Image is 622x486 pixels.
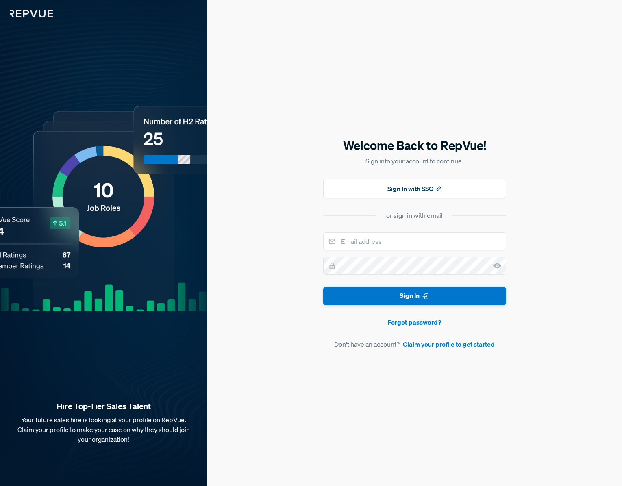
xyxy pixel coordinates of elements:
input: Email address [323,232,506,250]
p: Sign into your account to continue. [323,156,506,166]
a: Forgot password? [323,317,506,327]
button: Sign In with SSO [323,179,506,198]
strong: Hire Top-Tier Sales Talent [13,401,194,412]
p: Your future sales hire is looking at your profile on RepVue. Claim your profile to make your case... [13,415,194,444]
button: Sign In [323,287,506,305]
h5: Welcome Back to RepVue! [323,137,506,154]
div: or sign in with email [386,210,443,220]
article: Don't have an account? [323,339,506,349]
a: Claim your profile to get started [403,339,495,349]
